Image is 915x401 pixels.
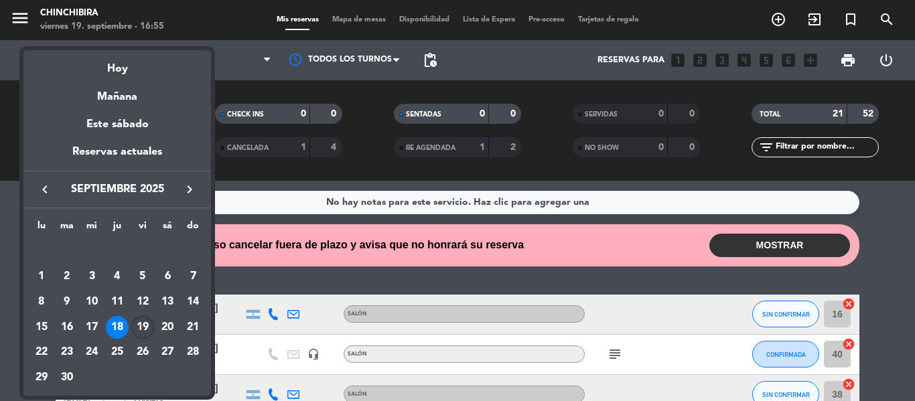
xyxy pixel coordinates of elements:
div: Mañana [23,78,211,106]
div: Este sábado [23,106,211,143]
div: 17 [80,316,103,339]
div: 30 [56,366,78,389]
div: 7 [182,265,204,288]
div: 13 [156,291,179,313]
td: 5 de septiembre de 2025 [130,264,155,290]
td: 4 de septiembre de 2025 [104,264,130,290]
div: 15 [30,316,53,339]
div: 11 [106,291,129,313]
i: keyboard_arrow_right [182,181,198,197]
td: 9 de septiembre de 2025 [54,289,80,315]
div: 24 [80,341,103,364]
td: 22 de septiembre de 2025 [29,340,54,366]
td: 29 de septiembre de 2025 [29,365,54,390]
div: 2 [56,265,78,288]
div: 5 [131,265,154,288]
div: 3 [80,265,103,288]
div: 10 [80,291,103,313]
td: 20 de septiembre de 2025 [155,315,181,340]
div: 8 [30,291,53,313]
span: septiembre 2025 [57,181,178,198]
td: 8 de septiembre de 2025 [29,289,54,315]
td: 27 de septiembre de 2025 [155,340,181,366]
div: 29 [30,366,53,389]
div: 22 [30,341,53,364]
th: lunes [29,218,54,239]
td: 13 de septiembre de 2025 [155,289,181,315]
div: 21 [182,316,204,339]
td: 28 de septiembre de 2025 [180,340,206,366]
td: 23 de septiembre de 2025 [54,340,80,366]
td: 12 de septiembre de 2025 [130,289,155,315]
div: 1 [30,265,53,288]
td: 26 de septiembre de 2025 [130,340,155,366]
td: 1 de septiembre de 2025 [29,264,54,290]
td: 14 de septiembre de 2025 [180,289,206,315]
td: 17 de septiembre de 2025 [79,315,104,340]
td: 7 de septiembre de 2025 [180,264,206,290]
td: 30 de septiembre de 2025 [54,365,80,390]
div: 26 [131,341,154,364]
div: 12 [131,291,154,313]
div: 19 [131,316,154,339]
th: martes [54,218,80,239]
div: 6 [156,265,179,288]
td: 25 de septiembre de 2025 [104,340,130,366]
div: 25 [106,341,129,364]
i: keyboard_arrow_left [37,181,53,197]
div: 14 [182,291,204,313]
div: 28 [182,341,204,364]
div: Reservas actuales [23,143,211,171]
td: 19 de septiembre de 2025 [130,315,155,340]
button: keyboard_arrow_left [33,181,57,198]
div: 4 [106,265,129,288]
td: 11 de septiembre de 2025 [104,289,130,315]
td: SEP. [29,239,206,264]
div: 20 [156,316,179,339]
td: 15 de septiembre de 2025 [29,315,54,340]
td: 3 de septiembre de 2025 [79,264,104,290]
div: 18 [106,316,129,339]
td: 16 de septiembre de 2025 [54,315,80,340]
td: 21 de septiembre de 2025 [180,315,206,340]
th: sábado [155,218,181,239]
td: 24 de septiembre de 2025 [79,340,104,366]
th: miércoles [79,218,104,239]
th: jueves [104,218,130,239]
th: domingo [180,218,206,239]
td: 18 de septiembre de 2025 [104,315,130,340]
div: 16 [56,316,78,339]
div: 27 [156,341,179,364]
td: 2 de septiembre de 2025 [54,264,80,290]
div: 23 [56,341,78,364]
button: keyboard_arrow_right [178,181,202,198]
div: Hoy [23,50,211,78]
th: viernes [130,218,155,239]
div: 9 [56,291,78,313]
td: 10 de septiembre de 2025 [79,289,104,315]
td: 6 de septiembre de 2025 [155,264,181,290]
